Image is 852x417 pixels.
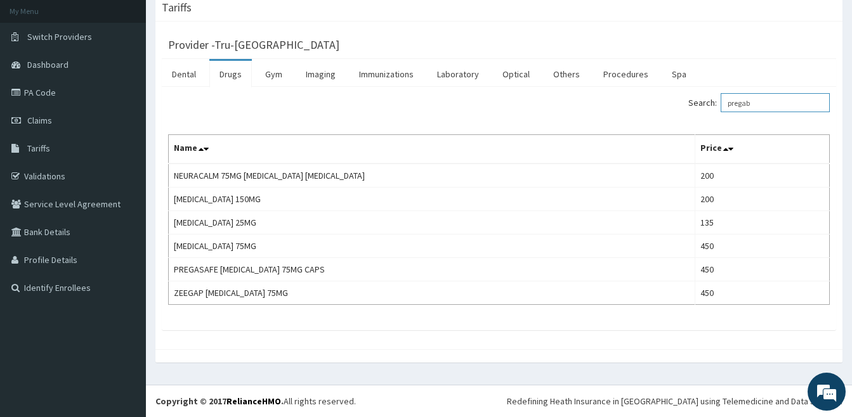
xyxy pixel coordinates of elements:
[349,61,424,87] a: Immunizations
[169,211,695,234] td: [MEDICAL_DATA] 25MG
[27,143,50,154] span: Tariffs
[23,63,51,95] img: d_794563401_company_1708531726252_794563401
[593,61,659,87] a: Procedures
[66,71,213,87] div: Chat with us now
[162,2,192,13] h3: Tariffs
[169,234,695,258] td: [MEDICAL_DATA] 75MG
[27,59,69,70] span: Dashboard
[695,188,830,211] td: 200
[695,234,830,258] td: 450
[6,280,242,324] textarea: Type your message and hit 'Enter'
[427,61,489,87] a: Laboratory
[74,127,175,255] span: We're online!
[169,258,695,281] td: PREGASAFE [MEDICAL_DATA] 75MG CAPS
[721,93,830,112] input: Search:
[688,93,830,112] label: Search:
[695,164,830,188] td: 200
[27,31,92,42] span: Switch Providers
[543,61,590,87] a: Others
[226,395,281,407] a: RelianceHMO
[695,281,830,305] td: 450
[208,6,239,37] div: Minimize live chat window
[27,115,52,126] span: Claims
[662,61,697,87] a: Spa
[695,258,830,281] td: 450
[492,61,540,87] a: Optical
[695,211,830,234] td: 135
[169,164,695,188] td: NEURACALM 75MG [MEDICAL_DATA] [MEDICAL_DATA]
[155,395,284,407] strong: Copyright © 2017 .
[209,61,252,87] a: Drugs
[146,385,852,417] footer: All rights reserved.
[169,135,695,164] th: Name
[255,61,292,87] a: Gym
[168,39,339,51] h3: Provider - Tru-[GEOGRAPHIC_DATA]
[296,61,346,87] a: Imaging
[695,135,830,164] th: Price
[169,281,695,305] td: ZEEGAP [MEDICAL_DATA] 75MG
[507,395,842,407] div: Redefining Heath Insurance in [GEOGRAPHIC_DATA] using Telemedicine and Data Science!
[162,61,206,87] a: Dental
[169,188,695,211] td: [MEDICAL_DATA] 150MG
